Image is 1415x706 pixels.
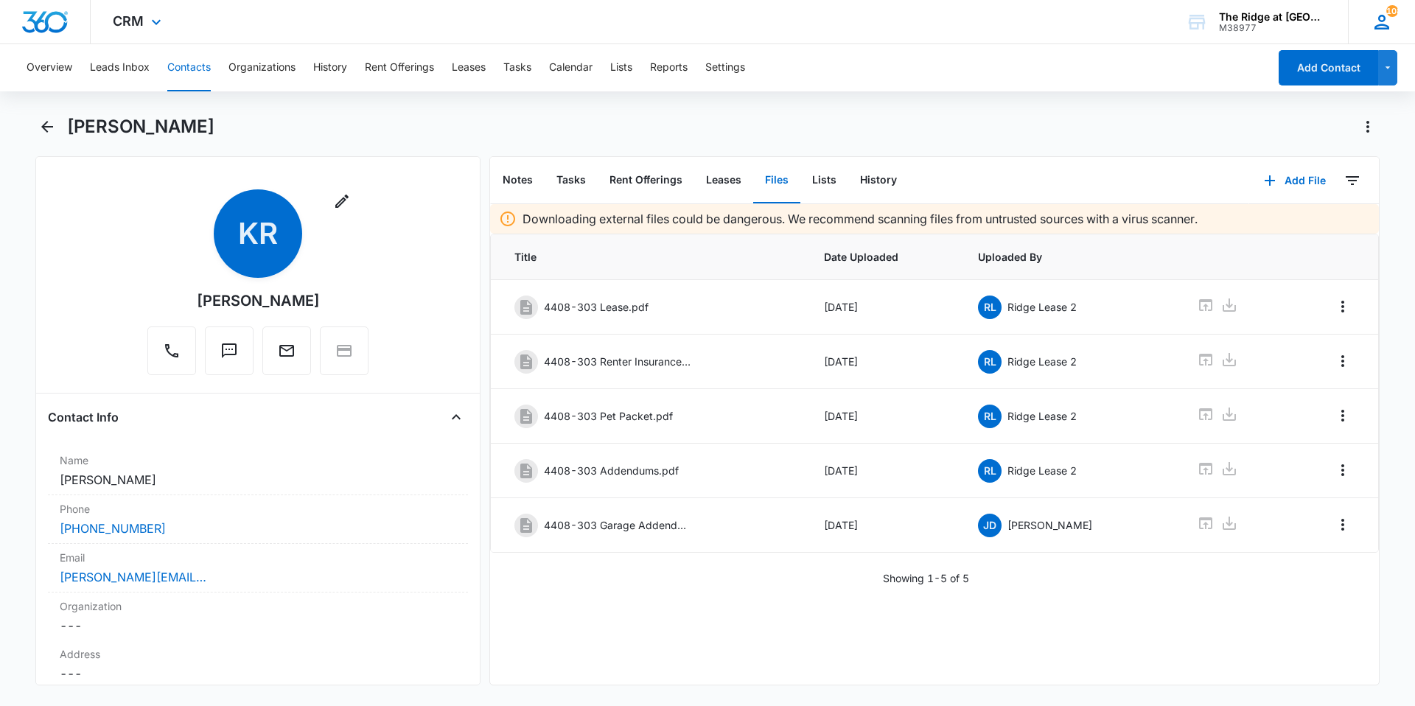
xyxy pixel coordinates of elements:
button: Leases [452,44,486,91]
td: [DATE] [806,389,961,444]
a: Email [262,349,311,362]
a: Text [205,349,254,362]
p: 4408-303 Garage Addendum.pdf [544,517,691,533]
p: Ridge Lease 2 [1007,463,1077,478]
p: 4408-303 Pet Packet.pdf [544,408,673,424]
button: Rent Offerings [365,44,434,91]
span: Date Uploaded [824,249,943,265]
span: RL [978,350,1002,374]
label: Organization [60,598,456,614]
p: [PERSON_NAME] [1007,517,1092,533]
span: 108 [1386,5,1398,17]
td: [DATE] [806,498,961,553]
button: Overflow Menu [1331,404,1355,427]
button: Overview [27,44,72,91]
p: 4408-303 Lease.pdf [544,299,649,315]
p: 4408-303 Addendums.pdf [544,463,679,478]
button: Contacts [167,44,211,91]
div: Phone[PHONE_NUMBER] [48,495,468,544]
label: Email [60,550,456,565]
button: Add File [1249,163,1341,198]
td: [DATE] [806,444,961,498]
span: Uploaded By [978,249,1161,265]
a: [PHONE_NUMBER] [60,520,166,537]
button: Call [147,326,196,375]
div: account id [1219,23,1327,33]
a: [PERSON_NAME][EMAIL_ADDRESS][PERSON_NAME][DOMAIN_NAME] [60,568,207,586]
span: JD [978,514,1002,537]
button: Overflow Menu [1331,513,1355,537]
div: Address--- [48,640,468,689]
button: Actions [1356,115,1380,139]
td: [DATE] [806,335,961,389]
button: Overflow Menu [1331,458,1355,482]
label: Phone [60,501,456,517]
dd: --- [60,665,456,682]
span: RL [978,405,1002,428]
label: Address [60,646,456,662]
label: Name [60,452,456,468]
button: Notes [491,158,545,203]
a: Call [147,349,196,362]
button: Organizations [228,44,296,91]
button: Rent Offerings [598,158,694,203]
button: Add Contact [1279,50,1378,85]
div: Name[PERSON_NAME] [48,447,468,495]
span: RL [978,459,1002,483]
button: Text [205,326,254,375]
p: Ridge Lease 2 [1007,354,1077,369]
button: History [848,158,909,203]
dd: --- [60,617,456,635]
span: CRM [113,13,144,29]
button: Lists [800,158,848,203]
button: Calendar [549,44,593,91]
button: Settings [705,44,745,91]
button: Lists [610,44,632,91]
div: Email[PERSON_NAME][EMAIL_ADDRESS][PERSON_NAME][DOMAIN_NAME] [48,544,468,593]
p: Ridge Lease 2 [1007,299,1077,315]
span: RL [978,296,1002,319]
button: Leads Inbox [90,44,150,91]
button: Back [35,115,58,139]
div: Organization--- [48,593,468,640]
button: Filters [1341,169,1364,192]
p: Ridge Lease 2 [1007,408,1077,424]
button: Email [262,326,311,375]
div: [PERSON_NAME] [197,290,320,312]
button: History [313,44,347,91]
span: Title [514,249,789,265]
button: Files [753,158,800,203]
button: Close [444,405,468,429]
div: account name [1219,11,1327,23]
span: KR [214,189,302,278]
p: Showing 1-5 of 5 [883,570,969,586]
td: [DATE] [806,280,961,335]
h1: [PERSON_NAME] [67,116,214,138]
p: Downloading external files could be dangerous. We recommend scanning files from untrusted sources... [523,210,1198,228]
h4: Contact Info [48,408,119,426]
button: Leases [694,158,753,203]
button: Tasks [545,158,598,203]
div: notifications count [1386,5,1398,17]
p: 4408-303 Renter Insurance.pdf [544,354,691,369]
dd: [PERSON_NAME] [60,471,456,489]
button: Reports [650,44,688,91]
button: Tasks [503,44,531,91]
button: Overflow Menu [1331,349,1355,373]
button: Overflow Menu [1331,295,1355,318]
